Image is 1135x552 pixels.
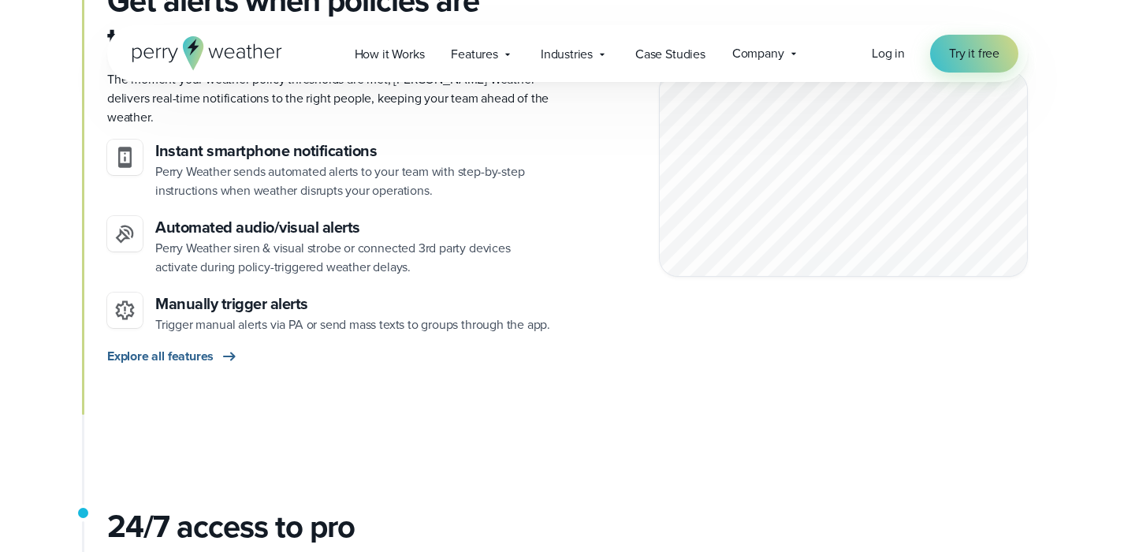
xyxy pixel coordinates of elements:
span: Explore all features [107,347,214,366]
h3: Manually trigger alerts [155,293,550,315]
span: Case Studies [635,45,705,64]
span: Trigger manual alerts via PA or send mass texts to groups through the app. [155,315,550,334]
p: Perry Weather siren & visual strobe or connected 3rd party devices activate during policy-trigger... [155,239,555,277]
span: Industries [541,45,593,64]
a: How it Works [341,38,438,70]
a: Explore all features [107,347,239,366]
span: Log in [872,44,905,62]
a: Try it free [930,35,1018,73]
p: Perry Weather sends automated alerts to your team with step-by-step instructions when weather dis... [155,162,555,200]
span: How it Works [355,45,425,64]
span: Company [732,44,784,63]
p: The moment your weather policy thresholds are met, [PERSON_NAME] Weather delivers real-time notif... [107,70,555,127]
span: Try it free [949,44,999,63]
h3: Instant smartphone notifications [155,140,555,162]
h3: Automated audio/visual alerts [155,216,555,239]
span: Features [451,45,498,64]
a: Log in [872,44,905,63]
a: Case Studies [622,38,719,70]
